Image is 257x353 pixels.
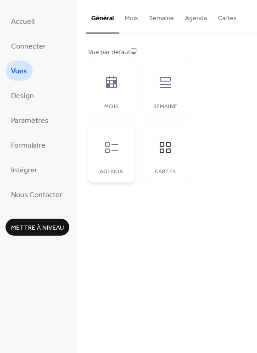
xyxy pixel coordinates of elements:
span: Nous Contacter [11,188,62,203]
span: Vues [11,64,27,79]
span: Formulaire [11,138,45,153]
span: Mettre à niveau [11,223,64,233]
a: Paramètres [6,110,54,130]
div: Vue par défaut [88,48,244,57]
a: Formulaire [6,135,51,155]
a: Accueil [6,11,40,31]
div: Mois [97,104,125,110]
div: Agenda [97,169,125,175]
button: Mettre à niveau [6,219,69,236]
a: Vues [6,61,33,81]
a: Intégrer [6,160,43,180]
a: Connecter [6,36,51,56]
span: Design [11,89,34,104]
span: Intégrer [11,163,38,178]
div: Semaine [151,104,179,110]
span: Accueil [11,15,34,29]
div: Cartes [151,169,179,175]
span: Connecter [11,39,46,54]
a: Design [6,85,39,105]
span: Paramètres [11,114,49,128]
a: Nous Contacter [6,184,68,204]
